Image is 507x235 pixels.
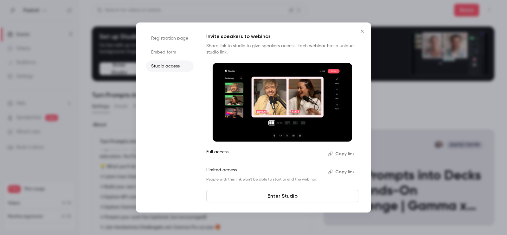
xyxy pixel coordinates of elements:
[325,167,358,177] button: Copy link
[206,149,323,159] p: Full access
[146,47,194,58] li: Embed form
[146,60,194,72] li: Studio access
[356,25,369,38] button: Close
[213,63,352,142] img: Invite speakers to webinar
[206,43,358,55] p: Share link to studio to give speakers access. Each webinar has a unique studio link.
[206,167,323,177] p: Limited access
[206,177,323,182] p: People with this link won't be able to start or end the webinar
[146,33,194,44] li: Registration page
[206,190,358,202] a: Enter Studio
[325,149,358,159] button: Copy link
[206,33,358,40] p: Invite speakers to webinar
